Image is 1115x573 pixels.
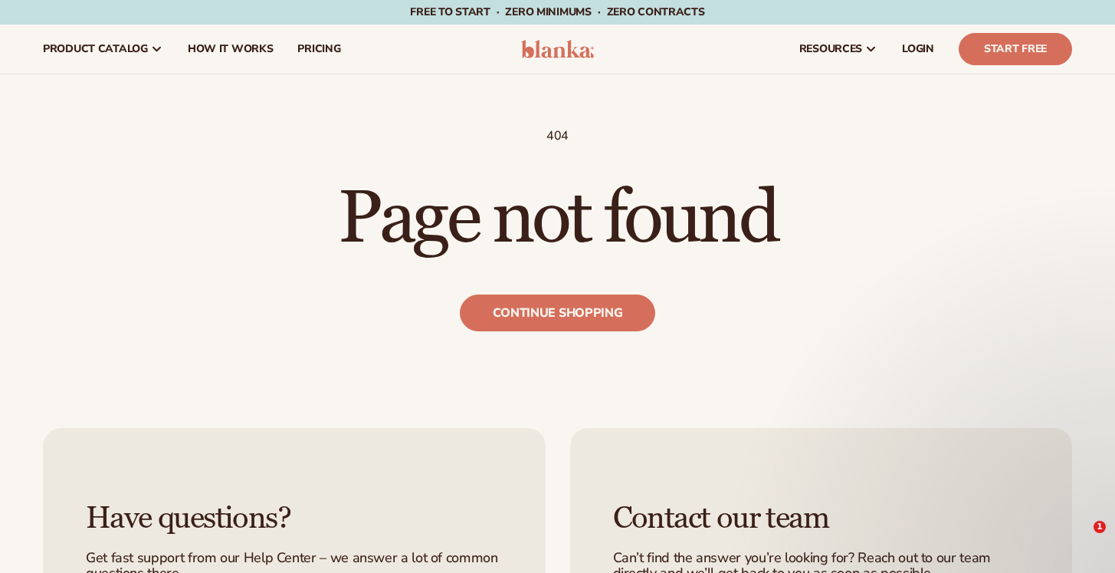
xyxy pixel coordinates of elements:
[43,43,148,55] span: product catalog
[1094,521,1106,533] span: 1
[613,502,1030,535] h3: Contact our team
[460,295,656,331] a: Continue shopping
[521,40,594,58] img: logo
[175,25,286,74] a: How It Works
[188,43,274,55] span: How It Works
[86,502,503,535] h3: Have questions?
[285,25,353,74] a: pricing
[31,25,175,74] a: product catalog
[410,5,704,19] span: Free to start · ZERO minimums · ZERO contracts
[902,43,934,55] span: LOGIN
[890,25,946,74] a: LOGIN
[1062,521,1099,558] iframe: Intercom live chat
[297,43,340,55] span: pricing
[787,25,890,74] a: resources
[43,128,1072,144] p: 404
[799,43,862,55] span: resources
[43,183,1072,256] h1: Page not found
[959,33,1072,65] a: Start Free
